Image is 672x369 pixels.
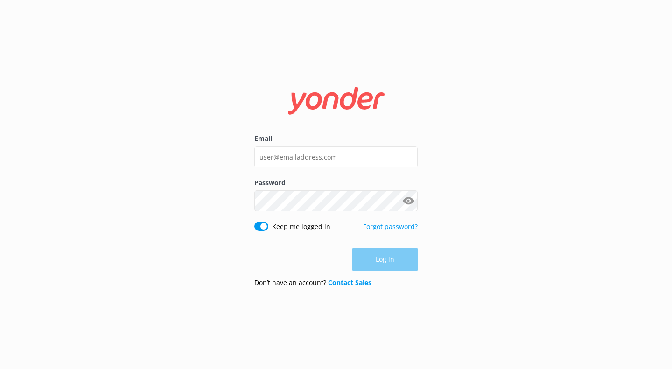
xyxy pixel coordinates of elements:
[254,146,418,167] input: user@emailaddress.com
[254,178,418,188] label: Password
[363,222,418,231] a: Forgot password?
[328,278,371,287] a: Contact Sales
[254,278,371,288] p: Don’t have an account?
[399,192,418,210] button: Show password
[272,222,330,232] label: Keep me logged in
[254,133,418,144] label: Email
